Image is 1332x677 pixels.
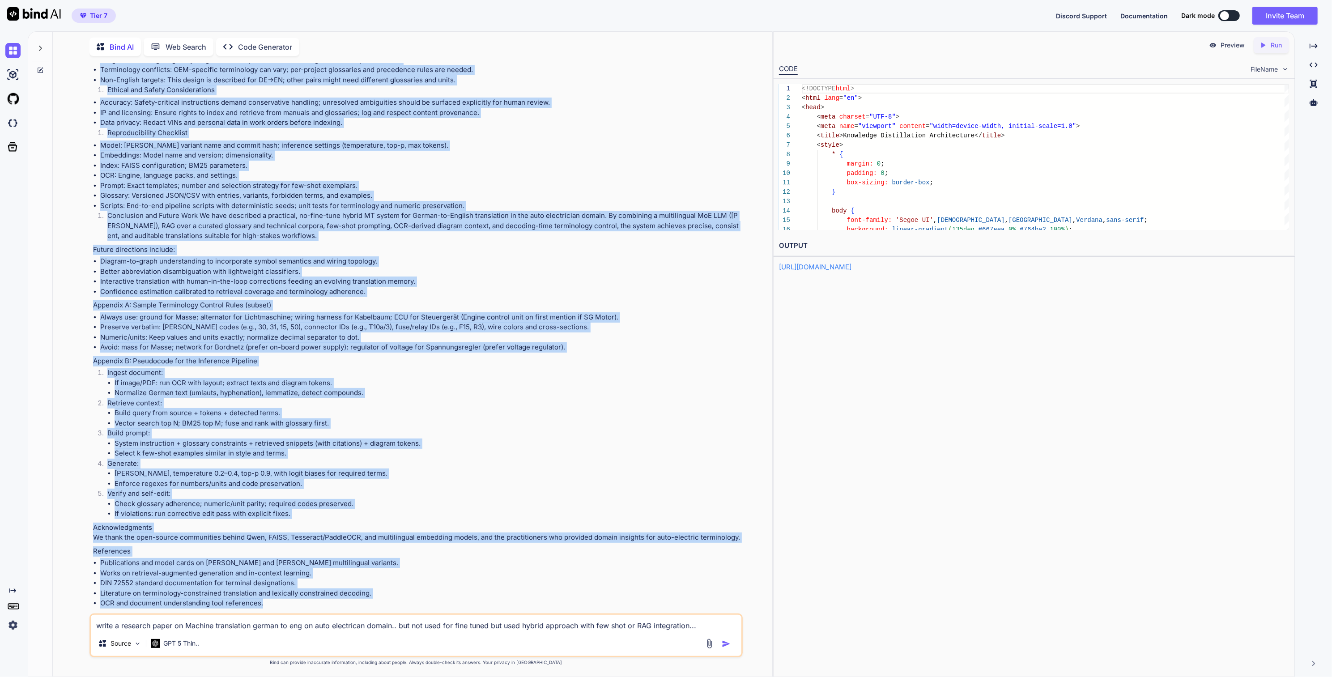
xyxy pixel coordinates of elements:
[100,598,740,609] li: OCR and document understanding tool references.
[100,312,740,323] li: Always use: ground for Masse; alternator for Lichtmaschine; wiring harness for Kabelbaum; ECU for...
[100,191,740,201] li: Glossary: Versioned JSON/CSV with entries, variants, forbidden terms, and examples.
[100,201,740,211] li: Scripts: End-to-end pipeline scripts with deterministic seeds; unit tests for terminology and num...
[100,75,740,85] li: Non-English targets: This design is described for DE→EN; other pairs might need different glossar...
[115,378,740,388] li: If image/PDF: run OCR with layout; extract texts and diagram tokens.
[72,9,116,23] button: premiumTier 7
[5,617,21,633] img: settings
[100,342,740,353] li: Avoid: mass for Masse; network for Bordnetz (prefer on-board power supply); regulator of voltage ...
[100,98,740,108] li: Accuracy: Safety-critical instructions demand conservative handling; unresolved ambiguities shoul...
[802,85,836,92] span: <!DOCTYPE
[847,170,877,177] span: padding:
[100,287,740,297] li: Confidence estimation calibrated to retrieval coverage and terminology adherence.
[774,235,1294,256] h2: OUTPUT
[779,84,790,94] div: 1
[100,256,740,267] li: Diagram-to-graph understanding to incorporate symbol semantics and wiring topology.
[779,187,790,197] div: 12
[1120,11,1168,21] button: Documentation
[107,489,740,499] p: Verify and self-edit:
[1106,217,1144,224] span: sans-serif
[1251,65,1278,74] span: FileName
[779,112,790,122] div: 4
[100,161,740,171] li: Index: FAISS configuration; BM25 parameters.
[839,123,855,130] span: name
[847,160,873,167] span: margin:
[821,104,824,111] span: >
[166,42,206,52] p: Web Search
[93,546,740,557] p: References
[80,13,86,18] img: premium
[93,356,740,366] p: Appendix B: Pseudocode for the Inference Pipeline
[858,94,862,102] span: >
[1181,11,1215,20] span: Dark mode
[90,11,107,20] span: Tier 7
[802,104,805,111] span: <
[926,123,930,130] span: =
[115,499,740,509] li: Check glossary adherence; numeric/unit parity; required codes preserved.
[5,91,21,106] img: githubLight
[100,65,740,75] li: Terminology conflicts: OEM-specific terminology can vary; per-project glossaries and precedence r...
[821,113,836,120] span: meta
[896,113,899,120] span: >
[892,179,930,186] span: border-box
[100,568,740,579] li: Works on retrieval-augmented generation and in-context learning.
[858,123,896,130] span: "viewport"
[5,115,21,131] img: darkCloudIdeIcon
[107,398,740,409] p: Retrieve context:
[704,639,715,649] img: attachment
[100,118,740,128] li: Data privacy: Redact VINs and personal data in work orders before indexing.
[779,159,790,169] div: 9
[881,160,885,167] span: ;
[817,113,821,120] span: <
[817,123,821,130] span: <
[979,226,1005,233] span: #667eea
[953,226,975,233] span: 135deg
[779,216,790,225] div: 15
[885,170,888,177] span: ;
[1050,226,1065,233] span: 100%
[115,388,740,398] li: Normalize German text (umlauts, hyphenation), lemmatize, detect compounds.
[817,132,821,139] span: <
[100,85,740,98] li: Ethical and Safety Considerations
[821,123,836,130] span: meta
[892,226,949,233] span: linear-gradient
[1120,12,1168,20] span: Documentation
[896,217,933,224] span: 'Segoe UI'
[1069,226,1072,233] span: ;
[1077,123,1080,130] span: >
[930,123,1077,130] span: "width=device-width, initial-scale=1.0"
[107,459,740,469] p: Generate:
[115,509,740,519] li: If violations: run corrective edit pass with explicit fixes.
[930,179,933,186] span: ;
[779,141,790,150] div: 7
[722,639,731,648] img: icon
[975,226,979,233] span: ,
[836,85,851,92] span: html
[839,151,843,158] span: {
[93,300,740,311] p: Appendix A: Sample Terminology Control Rules (subset)
[839,113,866,120] span: charset
[779,64,798,75] div: CODE
[779,169,790,178] div: 10
[1252,7,1318,25] button: Invite Team
[1271,41,1282,50] p: Run
[115,439,740,449] li: System instruction + glossary constraints + retrieved snippets (with citations) + diagram tokens.
[937,217,1005,224] span: [DEMOGRAPHIC_DATA]
[100,322,740,332] li: Preserve verbatim: [PERSON_NAME] codes (e.g., 30, 31, 15, 50), connector IDs (e.g., T10a/3), fuse...
[1009,226,1017,233] span: 0%
[779,197,790,206] div: 13
[1281,65,1289,73] img: chevron down
[115,418,740,429] li: Vector search top N; BM25 top M; fuse and rank with glossary first.
[779,225,790,234] div: 16
[1103,217,1106,224] span: ,
[1056,11,1107,21] button: Discord Support
[100,181,740,191] li: Prompt: Exact templates; number and selection strategy for few-shot exemplars.
[111,639,131,648] p: Source
[779,150,790,159] div: 8
[877,160,881,167] span: 0
[1005,217,1009,224] span: ,
[843,132,975,139] span: Knowledge Distillation Architecture
[847,179,888,186] span: box-sizing:
[151,639,160,647] img: GPT 5 Thinking High
[1001,132,1005,139] span: >
[839,141,843,149] span: >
